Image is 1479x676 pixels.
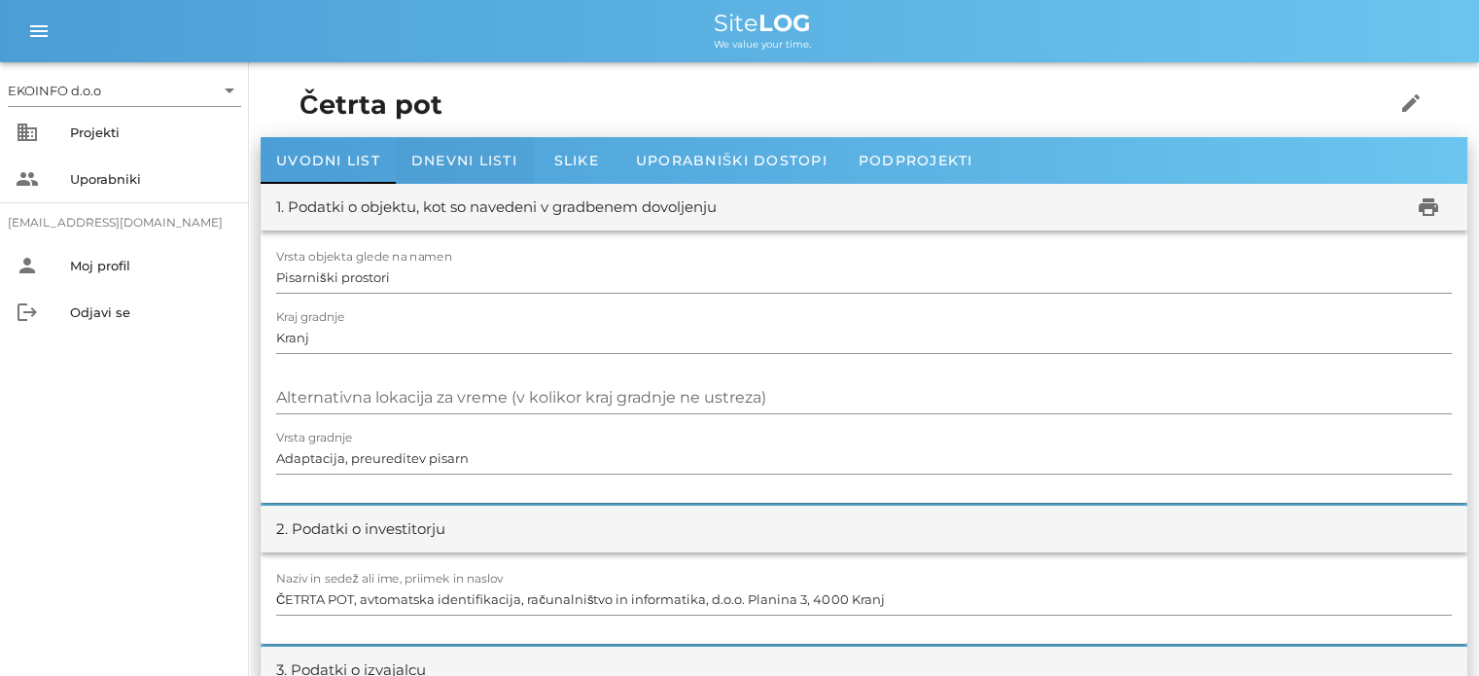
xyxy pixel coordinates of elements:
[16,254,39,277] i: person
[554,152,599,169] span: Slike
[276,250,452,265] label: Vrsta objekta glede na namen
[1202,466,1479,676] div: Pripomoček za klepet
[714,9,811,37] span: Site
[276,152,380,169] span: Uvodni list
[276,572,504,587] label: Naziv in sedež ali ime, priimek in naslov
[16,301,39,324] i: logout
[8,75,241,106] div: EKOINFO d.o.o
[758,9,811,37] b: LOG
[16,167,39,191] i: people
[276,310,345,325] label: Kraj gradnje
[276,431,353,445] label: Vrsta gradnje
[70,258,233,273] div: Moj profil
[636,152,828,169] span: Uporabniški dostopi
[276,196,717,219] div: 1. Podatki o objektu, kot so navedeni v gradbenem dovoljenju
[276,518,445,541] div: 2. Podatki o investitorju
[218,79,241,102] i: arrow_drop_down
[27,19,51,43] i: menu
[8,82,101,99] div: EKOINFO d.o.o
[859,152,973,169] span: Podprojekti
[1399,91,1423,115] i: edit
[1202,466,1479,676] iframe: Chat Widget
[411,152,517,169] span: Dnevni listi
[1417,196,1440,219] i: print
[70,171,233,187] div: Uporabniki
[714,38,811,51] span: We value your time.
[70,125,233,140] div: Projekti
[16,121,39,144] i: business
[70,304,233,320] div: Odjavi se
[299,86,1334,125] h1: Četrta pot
